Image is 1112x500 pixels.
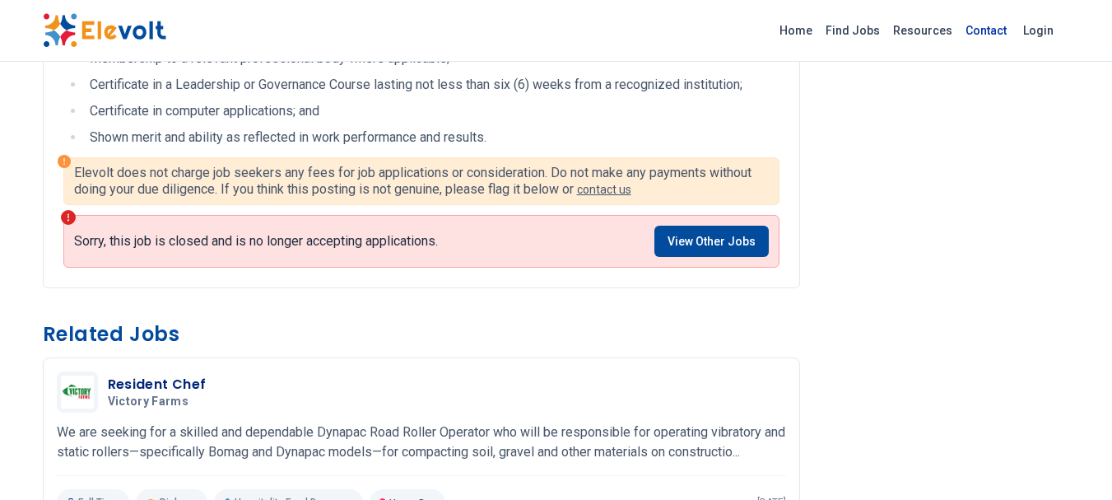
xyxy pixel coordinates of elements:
p: Elevolt does not charge job seekers any fees for job applications or consideration. Do not make a... [74,165,769,198]
li: Certificate in computer applications; and [85,101,779,121]
img: Victory Farms [61,376,94,409]
span: Victory Farms [108,395,189,409]
p: Sorry, this job is closed and is no longer accepting applications. [74,233,438,250]
p: We are seeking for a skilled and dependable Dynapac Road Roller Operator who will be responsible ... [57,423,786,462]
li: Shown merit and ability as reflected in work performance and results. [85,128,779,147]
li: Certificate in a Leadership or Governance Course lasting not less than six (6) weeks from a recog... [85,75,779,95]
a: View Other Jobs [654,226,769,257]
h3: Resident Chef [108,375,207,395]
a: Login [1013,14,1063,47]
a: Home [773,17,819,44]
h3: Related Jobs [43,321,800,348]
a: contact us [577,183,631,196]
a: Contact [959,17,1013,44]
a: Resources [886,17,959,44]
a: Find Jobs [819,17,886,44]
img: Elevolt [43,13,166,48]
